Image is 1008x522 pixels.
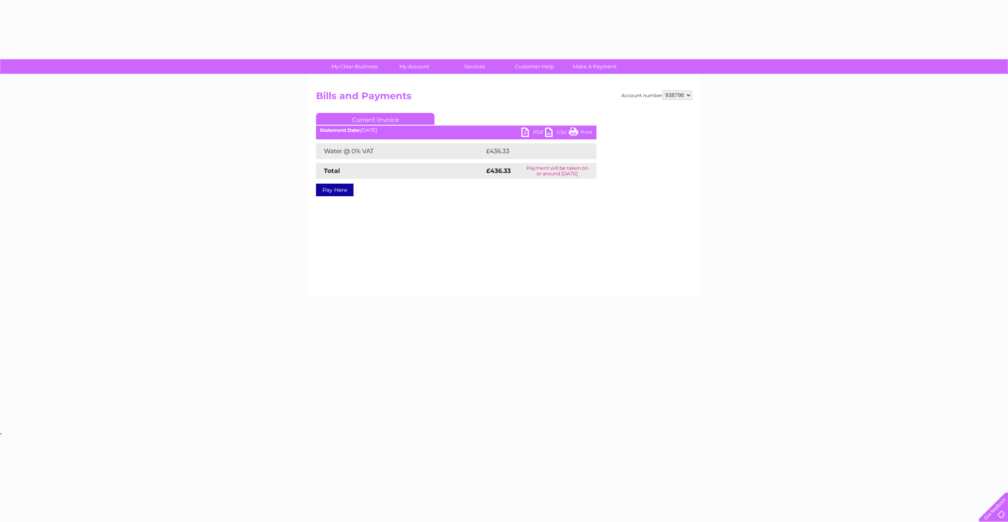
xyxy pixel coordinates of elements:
td: Payment will be taken on or around [DATE] [518,163,596,179]
strong: £436.33 [486,167,511,175]
strong: Total [324,167,340,175]
a: CSV [545,128,569,139]
td: Water @ 0% VAT [316,143,484,159]
a: Current Invoice [316,113,434,125]
a: Customer Help [502,59,567,74]
a: Pay Here [316,184,354,196]
a: Print [569,128,592,139]
h2: Bills and Payments [316,90,692,105]
div: Account number [621,90,692,100]
a: My Clear Business [322,59,387,74]
td: £436.33 [484,143,582,159]
b: Statement Date: [320,127,361,133]
a: Services [442,59,507,74]
a: Make A Payment [562,59,627,74]
a: PDF [521,128,545,139]
a: My Account [382,59,447,74]
div: [DATE] [316,128,596,133]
